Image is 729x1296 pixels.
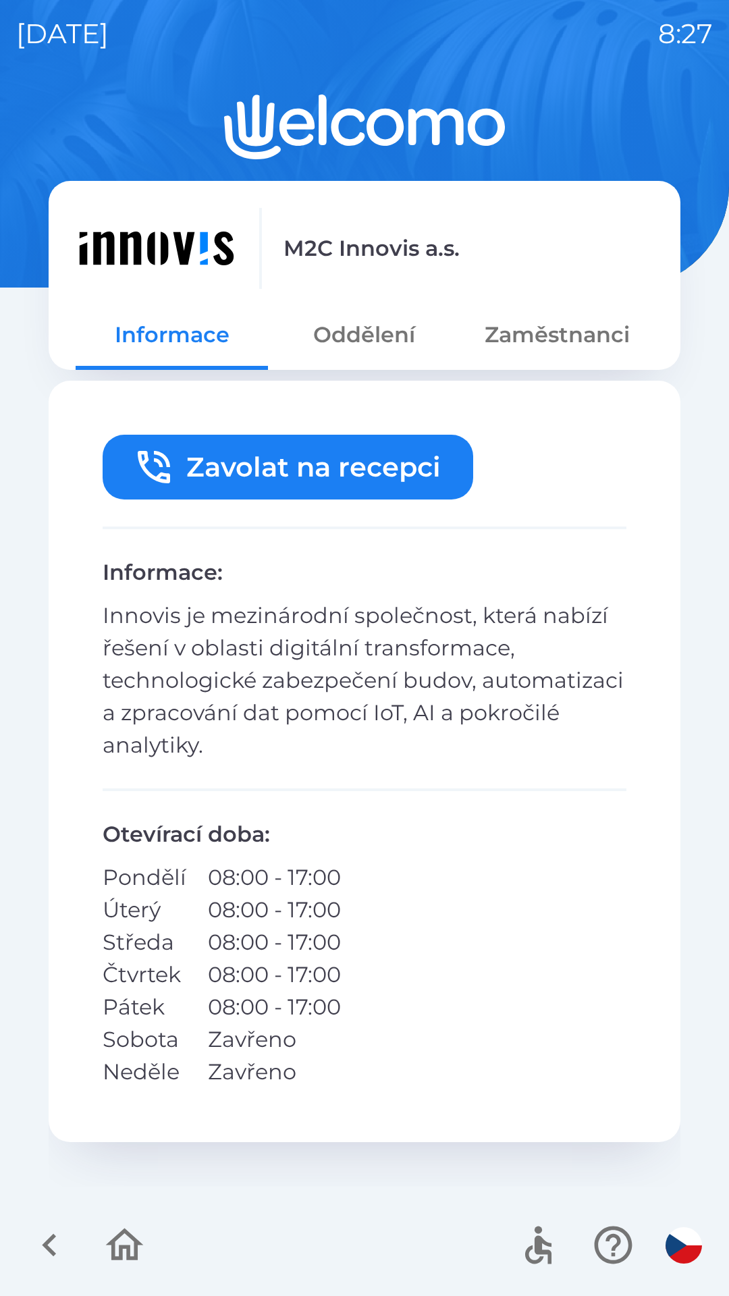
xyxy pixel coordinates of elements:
p: Innovis je mezinárodní společnost, která nabízí řešení v oblasti digitální transformace, technolo... [103,599,626,761]
p: Zavřeno [208,1056,341,1088]
p: Otevírací doba : [103,818,626,850]
button: Oddělení [268,310,460,359]
p: Sobota [103,1023,186,1056]
p: 08:00 - 17:00 [208,861,341,894]
img: cs flag [666,1227,702,1264]
p: 8:27 [658,13,713,54]
img: c42423d4-3517-4601-b1c4-80ea61f5d08a.png [76,208,238,289]
p: 08:00 - 17:00 [208,959,341,991]
p: Pátek [103,991,186,1023]
p: 08:00 - 17:00 [208,894,341,926]
p: Neděle [103,1056,186,1088]
p: 08:00 - 17:00 [208,926,341,959]
p: Pondělí [103,861,186,894]
p: Informace : [103,556,626,589]
img: Logo [49,94,680,159]
p: Středa [103,926,186,959]
p: Čtvrtek [103,959,186,991]
button: Informace [76,310,268,359]
button: Zaměstnanci [461,310,653,359]
p: [DATE] [16,13,109,54]
p: Zavřeno [208,1023,341,1056]
p: 08:00 - 17:00 [208,991,341,1023]
p: Úterý [103,894,186,926]
p: M2C Innovis a.s. [283,232,460,265]
button: Zavolat na recepci [103,435,473,500]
